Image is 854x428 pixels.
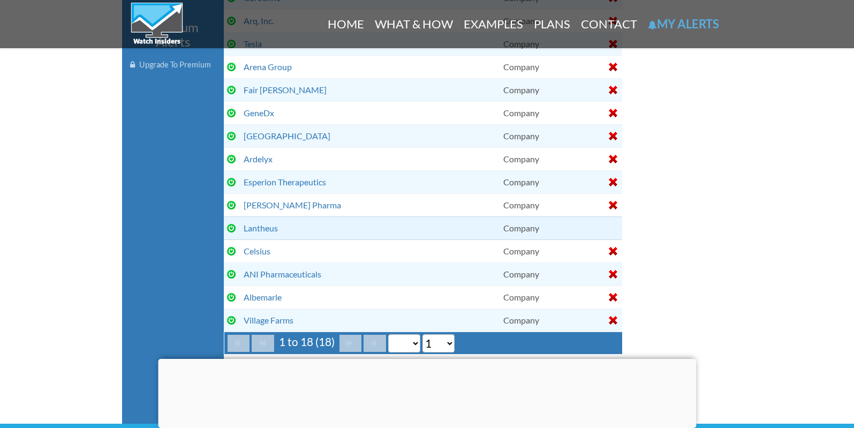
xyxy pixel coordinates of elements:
a: Tesla [244,39,262,49]
td: Company [500,216,606,239]
a: [GEOGRAPHIC_DATA] [244,131,330,141]
h3: Premium Alerts [130,20,216,49]
a: Celsius [244,246,270,256]
a: Albemarle [244,292,282,302]
a: Fair [PERSON_NAME] [244,85,327,95]
a: Village Farms [244,315,293,325]
span: 1 to 18 (18) [276,335,337,348]
td: Company [500,101,606,124]
a: Upgrade To Premium [130,54,216,76]
td: Company [500,262,606,286]
td: Company [500,286,606,309]
a: ANI Pharmaceuticals [244,269,321,279]
a: Ardelyx [244,154,273,164]
a: Lantheus [244,223,278,233]
a: Arena Group [244,62,292,72]
a: GeneDx [244,108,274,118]
a: [PERSON_NAME] Pharma [244,200,341,210]
td: Company [500,239,606,262]
td: Company [500,147,606,170]
td: Company [500,78,606,101]
td: Company [500,309,606,332]
a: Esperion Therapeutics [244,177,326,187]
td: Company [500,124,606,147]
td: Company [500,55,606,78]
iframe: Advertisement [130,102,216,424]
iframe: Advertisement [158,359,696,425]
select: Select page number [422,334,455,352]
td: Company [500,193,606,216]
td: Company [500,170,606,193]
select: Select page size [388,334,420,352]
